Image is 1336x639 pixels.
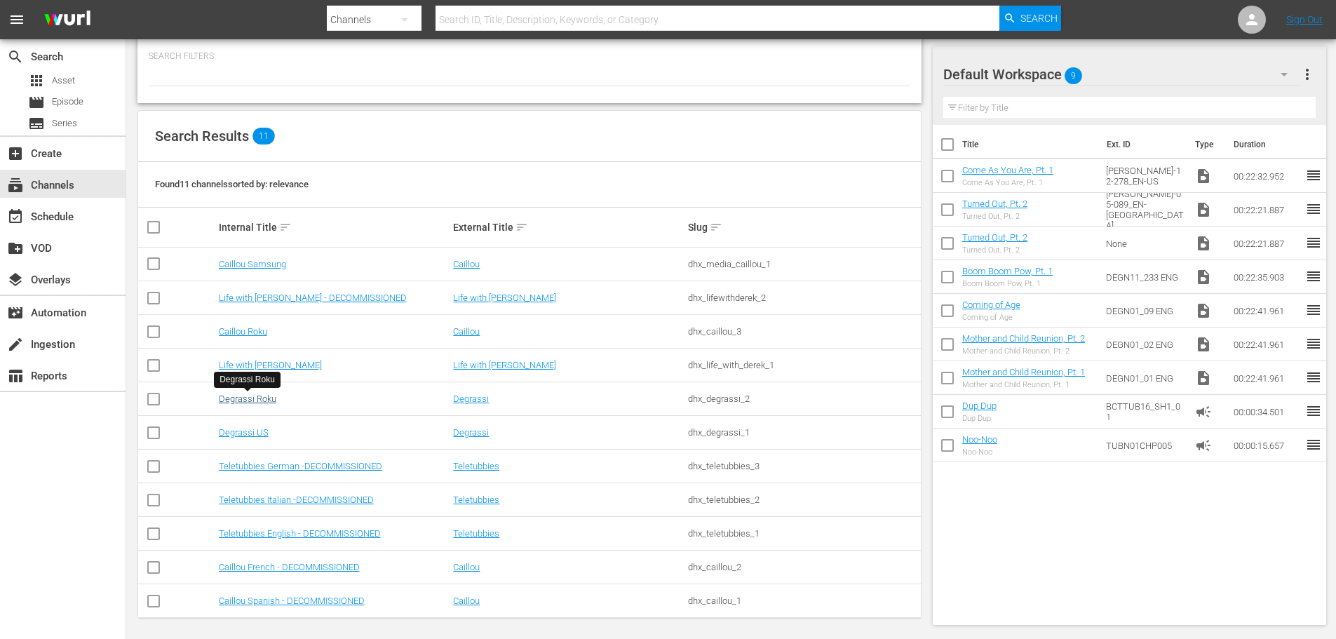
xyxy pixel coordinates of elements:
span: Ingestion [7,336,24,353]
td: 00:22:21.887 [1228,227,1305,260]
td: 00:22:41.961 [1228,294,1305,328]
span: reorder [1305,403,1322,419]
span: reorder [1305,335,1322,352]
div: External Title [453,219,684,236]
th: Title [962,125,1098,164]
a: Caillou [453,562,480,572]
button: Search [999,6,1061,31]
div: Default Workspace [943,55,1301,94]
div: Slug [688,219,919,236]
span: sort [279,221,292,234]
span: reorder [1305,234,1322,251]
span: reorder [1305,302,1322,318]
span: reorder [1305,201,1322,217]
a: Caillou Spanish - DECOMMISSIONED [219,596,365,606]
td: 00:22:21.887 [1228,193,1305,227]
td: 00:22:32.952 [1228,159,1305,193]
span: Search Results [155,128,249,144]
span: sort [710,221,722,234]
span: Search [7,48,24,65]
a: Coming of Age [962,300,1020,310]
span: Overlays [7,271,24,288]
span: reorder [1305,436,1322,453]
div: Coming of Age [962,313,1020,322]
a: Degrassi US [219,427,269,438]
a: Teletubbies Italian -DECOMMISSIONED [219,495,374,505]
td: DEGN01_09 ENG [1100,294,1190,328]
span: sort [515,221,528,234]
div: dhx_teletubbies_1 [688,528,919,539]
div: dhx_caillou_2 [688,562,919,572]
a: Sign Out [1286,14,1323,25]
a: Come As You Are, Pt. 1 [962,165,1053,175]
th: Type [1187,125,1225,164]
div: dhx_life_with_derek_1 [688,360,919,370]
span: reorder [1305,167,1322,184]
span: Video [1195,168,1212,184]
div: Dup Dup [962,414,997,423]
a: Turned Out, Pt. 2 [962,199,1027,209]
a: Teletubbies [453,528,499,539]
a: Teletubbies English - DECOMMISSIONED [219,528,381,539]
td: DEGN01_01 ENG [1100,361,1190,395]
a: Caillou [453,326,480,337]
span: Series [52,116,77,130]
span: Channels [7,177,24,194]
span: Video [1195,336,1212,353]
span: Episode [52,95,83,109]
span: Asset [28,72,45,89]
td: 00:22:35.903 [1228,260,1305,294]
span: reorder [1305,369,1322,386]
a: Boom Boom Pow, Pt. 1 [962,266,1053,276]
div: dhx_lifewithderek_2 [688,292,919,303]
span: Video [1195,269,1212,285]
a: Degrassi [453,427,489,438]
span: 11 [252,128,275,144]
div: Turned Out, Pt. 2 [962,212,1027,221]
td: TUBN01CHP005 [1100,429,1190,462]
a: Mother and Child Reunion, Pt. 2 [962,333,1085,344]
a: Teletubbies [453,495,499,505]
img: ans4CAIJ8jUAAAAAAAAAAAAAAAAAAAAAAAAgQb4GAAAAAAAAAAAAAAAAAAAAAAAAJMjXAAAAAAAAAAAAAAAAAAAAAAAAgAT5G... [34,4,101,36]
a: Noo-Noo [962,434,997,445]
p: Search Filters: [149,51,910,62]
td: 00:00:34.501 [1228,395,1305,429]
a: Caillou [453,259,480,269]
a: Turned Out, Pt. 2 [962,232,1027,243]
span: more_vert [1299,66,1316,83]
div: Boom Boom Pow, Pt. 1 [962,279,1053,288]
div: Degrassi Roku [220,374,275,386]
a: Caillou [453,596,480,606]
td: 00:22:41.961 [1228,361,1305,395]
div: dhx_media_caillou_1 [688,259,919,269]
td: DEGN01_02 ENG [1100,328,1190,361]
span: Series [28,115,45,132]
th: Duration [1225,125,1309,164]
a: Caillou Samsung [219,259,286,269]
span: VOD [7,240,24,257]
a: Mother and Child Reunion, Pt. 1 [962,367,1085,377]
span: 9 [1065,61,1082,90]
a: Teletubbies German -DECOMMISSIONED [219,461,382,471]
span: Ad [1195,403,1212,420]
span: Search [1020,6,1058,31]
td: [PERSON_NAME]-05-089_EN-[GEOGRAPHIC_DATA] [1100,193,1190,227]
div: Come As You Are, Pt. 1 [962,178,1053,187]
span: Automation [7,304,24,321]
div: dhx_teletubbies_3 [688,461,919,471]
span: menu [8,11,25,28]
span: Video [1195,370,1212,386]
span: Video [1195,302,1212,319]
a: Degrassi Roku [219,394,276,404]
div: dhx_caillou_3 [688,326,919,337]
span: Found 11 channels sorted by: relevance [155,179,309,189]
td: DEGN11_233 ENG [1100,260,1190,294]
td: None [1100,227,1190,260]
a: Caillou Roku [219,326,267,337]
a: Life with [PERSON_NAME] - DECOMMISSIONED [219,292,407,303]
a: Caillou French - DECOMMISSIONED [219,562,360,572]
td: 00:00:15.657 [1228,429,1305,462]
span: Video [1195,235,1212,252]
div: dhx_teletubbies_2 [688,495,919,505]
div: Mother and Child Reunion, Pt. 1 [962,380,1085,389]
